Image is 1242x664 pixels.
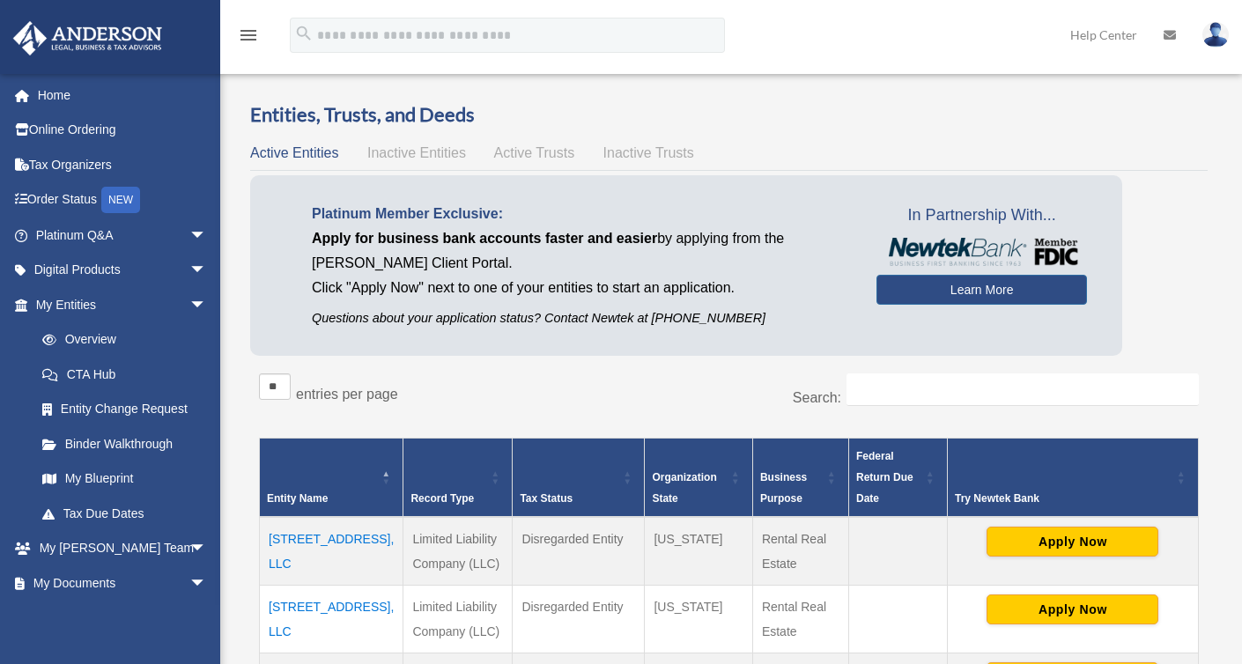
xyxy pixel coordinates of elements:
[403,439,513,518] th: Record Type: Activate to sort
[260,517,403,586] td: [STREET_ADDRESS], LLC
[296,387,398,402] label: entries per page
[189,218,225,254] span: arrow_drop_down
[189,531,225,567] span: arrow_drop_down
[12,182,233,218] a: Order StatusNEW
[25,496,225,531] a: Tax Due Dates
[760,471,807,505] span: Business Purpose
[12,113,233,148] a: Online Ordering
[645,439,753,518] th: Organization State: Activate to sort
[876,275,1087,305] a: Learn More
[238,25,259,46] i: menu
[987,594,1158,624] button: Apply Now
[12,531,233,566] a: My [PERSON_NAME] Teamarrow_drop_down
[8,21,167,55] img: Anderson Advisors Platinum Portal
[12,218,233,253] a: Platinum Q&Aarrow_drop_down
[12,77,233,113] a: Home
[652,471,716,505] span: Organization State
[101,187,140,213] div: NEW
[987,527,1158,557] button: Apply Now
[603,145,694,160] span: Inactive Trusts
[312,307,850,329] p: Questions about your application status? Contact Newtek at [PHONE_NUMBER]
[856,450,913,505] span: Federal Return Due Date
[403,517,513,586] td: Limited Liability Company (LLC)
[885,238,1078,266] img: NewtekBankLogoSM.png
[513,439,645,518] th: Tax Status: Activate to sort
[12,147,233,182] a: Tax Organizers
[250,101,1208,129] h3: Entities, Trusts, and Deeds
[410,492,474,505] span: Record Type
[25,392,225,427] a: Entity Change Request
[312,202,850,226] p: Platinum Member Exclusive:
[849,439,948,518] th: Federal Return Due Date: Activate to sort
[876,202,1087,230] span: In Partnership With...
[12,565,233,601] a: My Documentsarrow_drop_down
[12,287,225,322] a: My Entitiesarrow_drop_down
[189,253,225,289] span: arrow_drop_down
[260,586,403,653] td: [STREET_ADDRESS], LLC
[294,24,314,43] i: search
[513,517,645,586] td: Disregarded Entity
[520,492,573,505] span: Tax Status
[238,31,259,46] a: menu
[752,439,848,518] th: Business Purpose: Activate to sort
[947,439,1198,518] th: Try Newtek Bank : Activate to sort
[25,461,225,497] a: My Blueprint
[752,517,848,586] td: Rental Real Estate
[189,287,225,323] span: arrow_drop_down
[12,601,233,636] a: Online Learningarrow_drop_down
[403,586,513,653] td: Limited Liability Company (LLC)
[25,322,216,358] a: Overview
[645,586,753,653] td: [US_STATE]
[367,145,466,160] span: Inactive Entities
[312,231,657,246] span: Apply for business bank accounts faster and easier
[752,586,848,653] td: Rental Real Estate
[513,586,645,653] td: Disregarded Entity
[25,357,225,392] a: CTA Hub
[1202,22,1229,48] img: User Pic
[260,439,403,518] th: Entity Name: Activate to invert sorting
[312,276,850,300] p: Click "Apply Now" next to one of your entities to start an application.
[25,426,225,461] a: Binder Walkthrough
[189,565,225,601] span: arrow_drop_down
[312,226,850,276] p: by applying from the [PERSON_NAME] Client Portal.
[12,253,233,288] a: Digital Productsarrow_drop_down
[494,145,575,160] span: Active Trusts
[189,601,225,637] span: arrow_drop_down
[645,517,753,586] td: [US_STATE]
[793,390,841,405] label: Search:
[955,488,1172,509] div: Try Newtek Bank
[267,492,328,505] span: Entity Name
[250,145,338,160] span: Active Entities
